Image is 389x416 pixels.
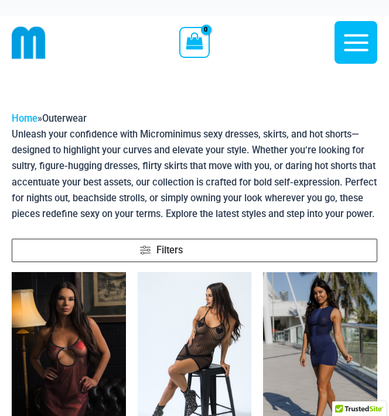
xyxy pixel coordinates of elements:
a: Filters [12,239,377,263]
a: Home [12,113,37,124]
span: Outerwear [42,113,87,124]
span: Filters [156,243,183,258]
a: View Shopping Cart, empty [179,27,209,57]
img: cropped mm emblem [12,26,46,60]
span: » [12,113,87,124]
p: Unleash your confidence with Microminimus sexy dresses, skirts, and hot shorts—designed to highli... [12,126,377,222]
